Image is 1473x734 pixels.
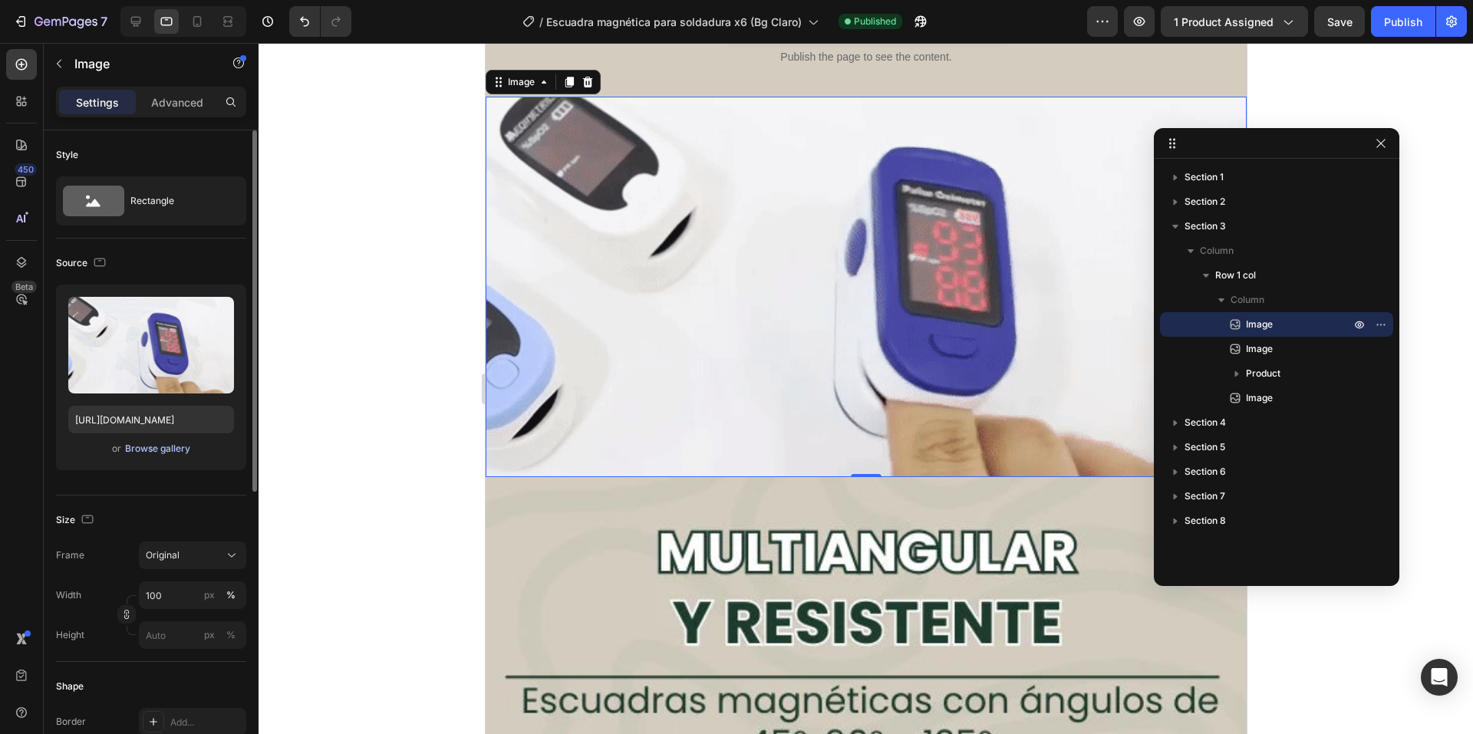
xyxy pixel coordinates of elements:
[6,6,114,37] button: 7
[1200,243,1234,258] span: Column
[854,15,896,28] span: Published
[1185,513,1226,528] span: Section 8
[56,680,84,693] div: Shape
[1314,6,1365,37] button: Save
[1231,292,1264,308] span: Column
[1246,390,1273,406] span: Image
[1185,219,1226,234] span: Section 3
[1185,439,1225,455] span: Section 5
[139,621,246,649] input: px%
[200,626,219,644] button: %
[1327,15,1353,28] span: Save
[200,586,219,604] button: %
[56,510,97,531] div: Size
[68,406,234,433] input: https://example.com/image.jpg
[1174,14,1274,30] span: 1 product assigned
[151,94,203,110] p: Advanced
[125,442,190,456] div: Browse gallery
[139,581,246,609] input: px%
[226,588,236,602] div: %
[76,94,119,110] p: Settings
[226,628,236,642] div: %
[486,43,1247,734] iframe: Design area
[56,548,84,562] label: Frame
[139,541,246,569] button: Original
[112,439,121,458] span: or
[222,626,240,644] button: px
[204,628,215,642] div: px
[1185,489,1225,504] span: Section 7
[1246,366,1280,381] span: Product
[12,281,37,293] div: Beta
[56,628,84,642] label: Height
[130,183,224,219] div: Rectangle
[1371,6,1435,37] button: Publish
[1384,14,1422,30] div: Publish
[546,14,802,30] span: Escuadra magnética para soldadura x6 (Bg Claro)
[74,54,205,73] p: Image
[1185,464,1226,479] span: Section 6
[1421,659,1458,696] div: Open Intercom Messenger
[1246,317,1273,332] span: Image
[1185,194,1225,209] span: Section 2
[56,253,109,274] div: Source
[56,588,81,602] label: Width
[289,6,351,37] div: Undo/Redo
[124,441,191,456] button: Browse gallery
[204,588,215,602] div: px
[1161,6,1308,37] button: 1 product assigned
[101,12,107,31] p: 7
[1246,341,1273,357] span: Image
[56,715,86,729] div: Border
[539,14,543,30] span: /
[68,297,234,393] img: preview-image
[1215,268,1256,283] span: Row 1 col
[56,148,78,162] div: Style
[170,716,242,729] div: Add...
[15,163,37,176] div: 450
[222,586,240,604] button: px
[1185,415,1226,430] span: Section 4
[1185,170,1224,185] span: Section 1
[146,548,180,562] span: Original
